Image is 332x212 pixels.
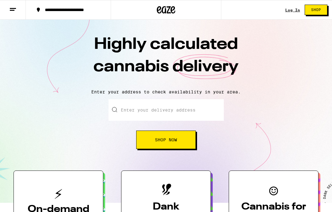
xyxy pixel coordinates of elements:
[311,8,321,12] span: Shop
[285,8,300,12] div: Log In
[109,99,224,121] input: Enter your delivery address
[58,33,274,84] h1: Highly calculated cannabis delivery
[136,131,196,149] button: Shop Now
[6,89,326,94] p: Enter your address to check availability in your area.
[155,138,177,142] span: Shop Now
[305,5,327,15] button: Shop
